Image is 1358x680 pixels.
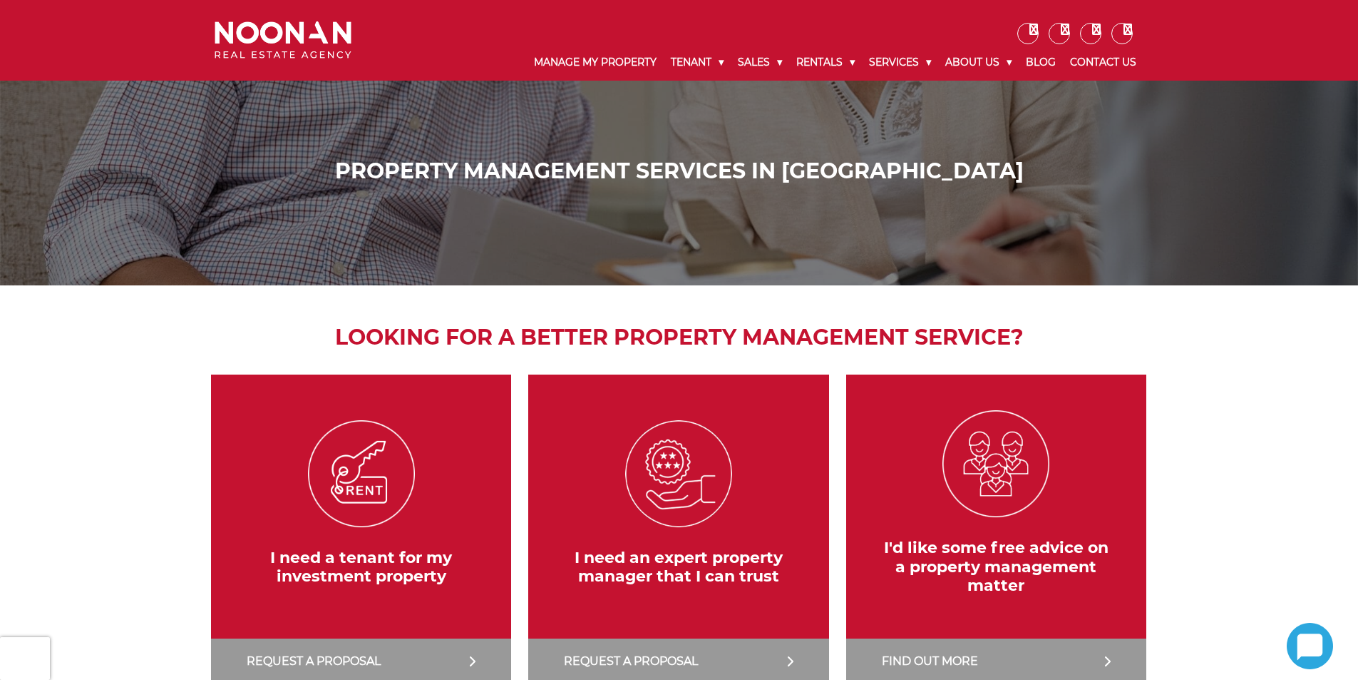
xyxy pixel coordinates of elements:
[204,321,1154,353] h2: Looking for a better property management service?
[215,21,351,59] img: Noonan Real Estate Agency
[862,44,938,81] a: Services
[1019,44,1063,81] a: Blog
[664,44,731,81] a: Tenant
[218,158,1140,184] h1: Property Management Services in [GEOGRAPHIC_DATA]
[789,44,862,81] a: Rentals
[731,44,789,81] a: Sales
[527,44,664,81] a: Manage My Property
[1063,44,1143,81] a: Contact Us
[938,44,1019,81] a: About Us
